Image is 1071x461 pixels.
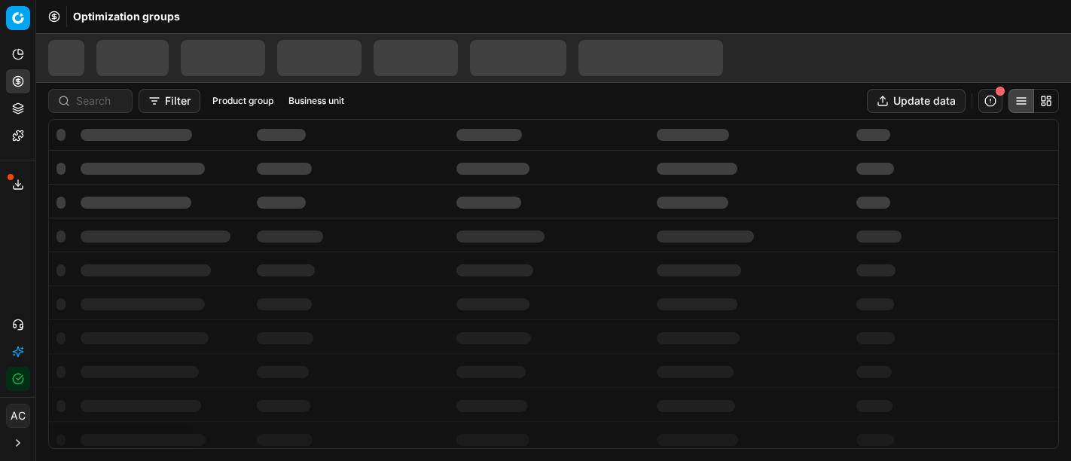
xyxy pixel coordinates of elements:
button: Business unit [282,92,350,110]
button: Update data [867,89,966,113]
nav: breadcrumb [73,9,180,24]
button: Filter [139,89,200,113]
input: Search [76,93,123,108]
button: Product group [206,92,279,110]
span: Optimization groups [73,9,180,24]
button: AC [6,404,30,428]
span: AC [7,405,29,427]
